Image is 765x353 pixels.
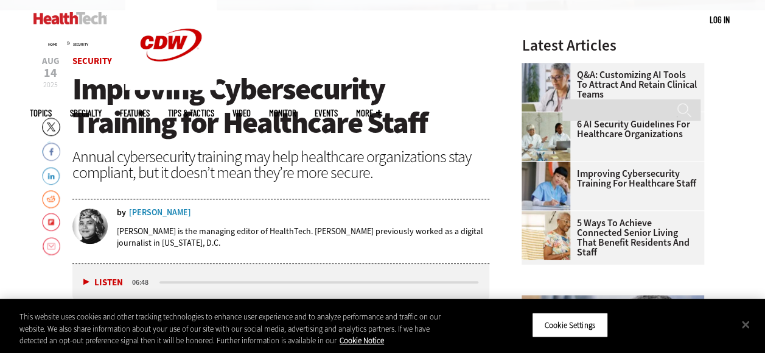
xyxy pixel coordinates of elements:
[117,209,126,217] span: by
[19,311,459,347] div: This website uses cookies and other tracking technologies to enhance user experience and to analy...
[120,109,150,118] a: Features
[710,13,730,26] div: User menu
[129,209,191,217] a: [PERSON_NAME]
[72,149,490,180] div: Annual cybersecurity training may help healthcare organizations stay compliant, but it doesn’t me...
[710,14,730,25] a: Log in
[532,312,608,338] button: Cookie Settings
[232,109,251,118] a: Video
[356,109,382,118] span: More
[340,335,384,346] a: More information about your privacy
[70,109,102,118] span: Specialty
[269,109,296,118] a: MonITor
[522,162,576,171] a: nurse studying on computer
[72,69,427,143] span: Improving Cybersecurity Training for Healthcare Staff
[168,109,214,118] a: Tips & Tactics
[117,226,490,249] p: [PERSON_NAME] is the managing editor of HealthTech. [PERSON_NAME] previously worked as a digital ...
[315,109,338,118] a: Events
[30,109,52,118] span: Topics
[72,264,490,301] div: media player
[522,162,570,210] img: nurse studying on computer
[130,277,158,288] div: duration
[522,119,697,139] a: 6 AI Security Guidelines for Healthcare Organizations
[83,278,123,287] button: Listen
[522,211,576,221] a: Networking Solutions for Senior Living
[72,209,108,244] img: Teta-Alim
[522,169,697,188] a: Improving Cybersecurity Training for Healthcare Staff
[522,211,570,260] img: Networking Solutions for Senior Living
[522,112,576,122] a: Doctors meeting in the office
[125,80,217,93] a: CDW
[732,311,759,338] button: Close
[522,112,570,161] img: Doctors meeting in the office
[522,218,697,257] a: 5 Ways to Achieve Connected Senior Living That Benefit Residents and Staff
[33,12,107,24] img: Home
